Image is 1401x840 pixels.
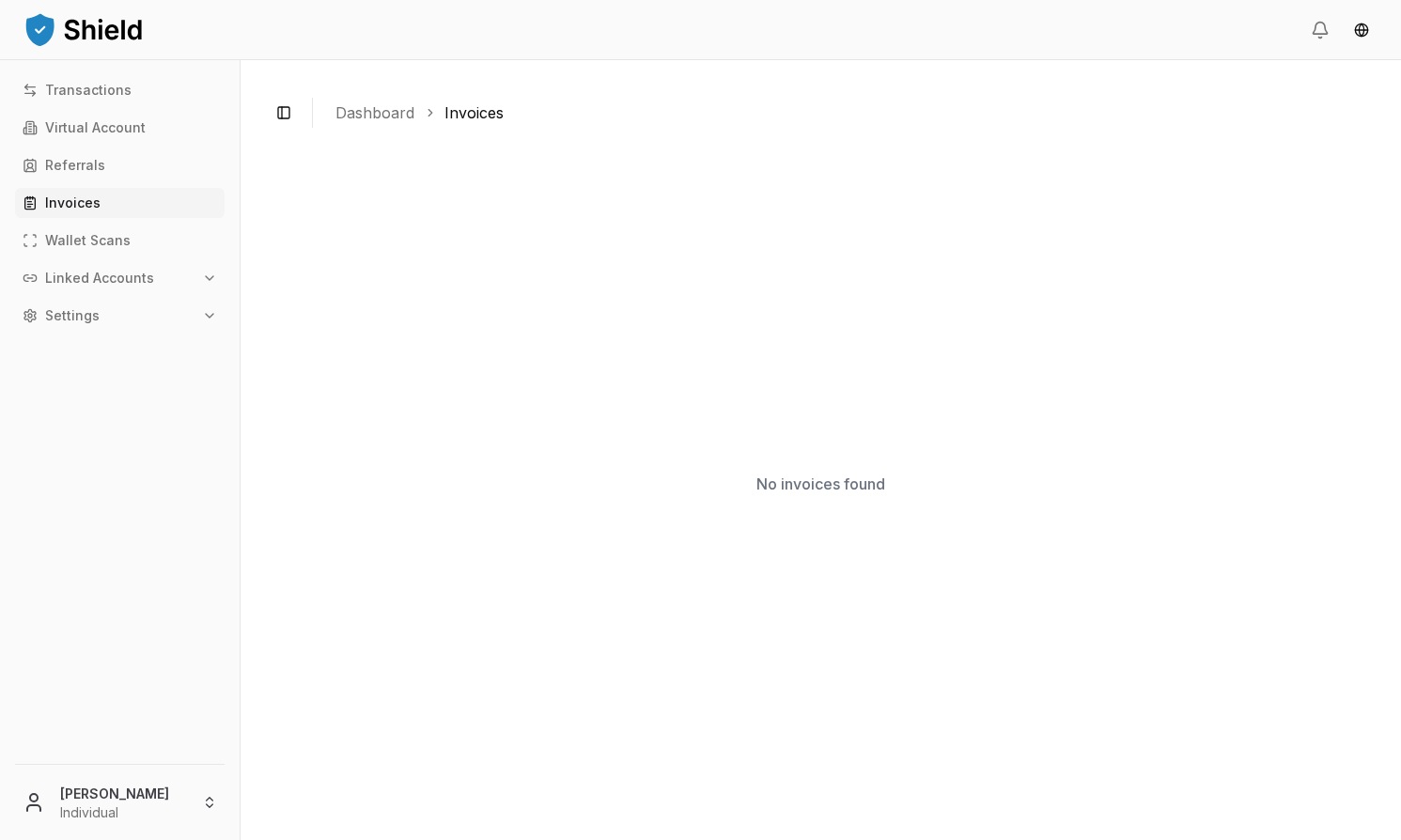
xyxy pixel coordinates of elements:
[15,150,225,180] a: Referrals
[15,113,225,143] a: Virtual Account
[45,196,101,210] p: Invoices
[60,784,187,803] p: [PERSON_NAME]
[15,301,225,331] button: Settings
[45,84,132,97] p: Transactions
[45,159,105,172] p: Referrals
[756,473,885,495] p: No invoices found
[45,272,154,285] p: Linked Accounts
[23,10,145,48] img: ShieldPay Logo
[45,121,146,134] p: Virtual Account
[15,226,225,256] a: Wallet Scans
[60,803,187,822] p: Individual
[15,75,225,105] a: Transactions
[335,101,414,124] a: Dashboard
[45,309,100,322] p: Settings
[45,234,131,247] p: Wallet Scans
[444,101,504,124] a: Invoices
[335,101,1356,124] nav: breadcrumb
[8,772,232,832] button: [PERSON_NAME]Individual
[15,188,225,218] a: Invoices
[15,263,225,293] button: Linked Accounts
